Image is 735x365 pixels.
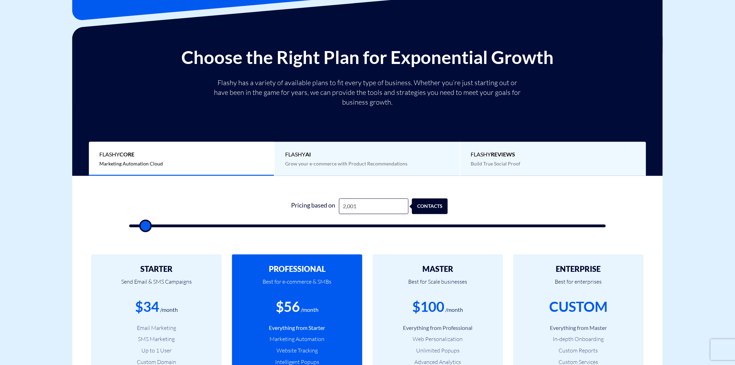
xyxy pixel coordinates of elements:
li: Everything from Master [524,324,633,332]
li: Website Tracking [242,347,352,355]
li: Everything from Professional [383,324,493,332]
div: $56 [276,297,300,317]
p: Flashy has a variety of available plans to fit every type of business. Whether you’re just starti... [211,78,524,107]
p: Send Email & SMS Campaigns [102,273,211,297]
div: Pricing based on [287,198,339,214]
b: Core [119,151,134,157]
li: Unlimited Popups [383,347,493,355]
div: CUSTOM [550,297,608,317]
li: In-depth Onboarding [524,335,633,343]
li: Web Personalization [383,335,493,343]
div: /month [160,306,178,314]
li: Email Marketing [102,324,211,332]
p: Best for Scale businesses [383,273,493,297]
h2: Choose the Right Plan for Exponential Growth [77,47,658,67]
div: contacts [415,198,451,214]
span: Build True Social Proof [471,161,521,167]
h2: STARTER [102,265,211,273]
span: Marketing Automation Cloud [99,161,163,167]
li: Everything from Starter [242,324,352,332]
span: Flashy [99,151,264,159]
span: Grow your e-commerce with Product Recommendations [285,161,407,167]
b: REVIEWS [491,151,515,157]
li: Custom Reports [524,347,633,355]
li: Marketing Automation [242,335,352,343]
b: AI [305,151,311,157]
li: Up to 1 User [102,347,211,355]
h2: ENTERPRISE [524,265,633,273]
span: Flashy [471,151,636,159]
span: Flashy [285,151,449,159]
div: /month [446,306,463,314]
div: /month [301,306,319,314]
div: $100 [413,297,445,317]
h2: MASTER [383,265,493,273]
li: SMS Marketing [102,335,211,343]
div: $34 [135,297,159,317]
p: Best for e-commerce & SMBs [242,273,352,297]
h2: PROFESSIONAL [242,265,352,273]
p: Best for enterprises [524,273,633,297]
